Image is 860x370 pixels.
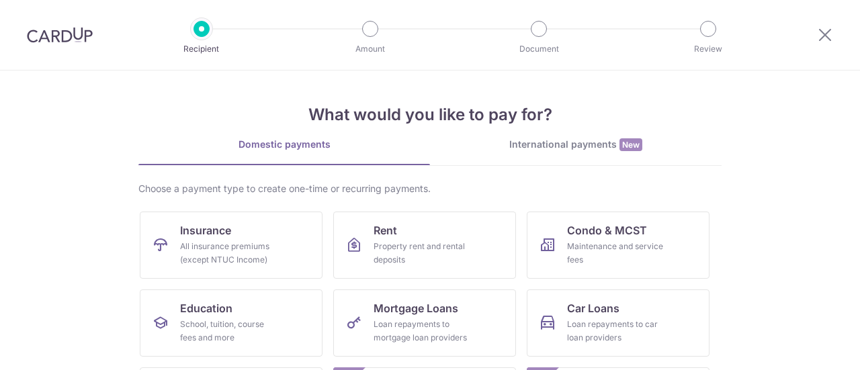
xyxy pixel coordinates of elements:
a: RentProperty rent and rental deposits [333,212,516,279]
span: Education [180,300,232,316]
a: InsuranceAll insurance premiums (except NTUC Income) [140,212,322,279]
span: Condo & MCST [567,222,647,238]
p: Review [658,42,758,56]
div: International payments [430,138,722,152]
span: New [619,138,642,151]
a: Condo & MCSTMaintenance and service fees [527,212,709,279]
div: Maintenance and service fees [567,240,664,267]
p: Document [489,42,589,56]
a: EducationSchool, tuition, course fees and more [140,289,322,357]
span: Insurance [180,222,231,238]
div: Loan repayments to car loan providers [567,318,664,344]
h4: What would you like to pay for? [138,103,722,127]
p: Amount [320,42,420,56]
a: Mortgage LoansLoan repayments to mortgage loan providers [333,289,516,357]
iframe: Opens a widget where you can find more information [774,330,847,363]
span: Car Loans [567,300,619,316]
div: Choose a payment type to create one-time or recurring payments. [138,182,722,195]
p: Recipient [152,42,251,56]
div: Property rent and rental deposits [374,240,470,267]
div: All insurance premiums (except NTUC Income) [180,240,277,267]
a: Car LoansLoan repayments to car loan providers [527,289,709,357]
div: Loan repayments to mortgage loan providers [374,318,470,344]
div: School, tuition, course fees and more [180,318,277,344]
span: Rent [374,222,397,238]
div: Domestic payments [138,138,430,151]
span: Mortgage Loans [374,300,458,316]
img: CardUp [27,27,93,43]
